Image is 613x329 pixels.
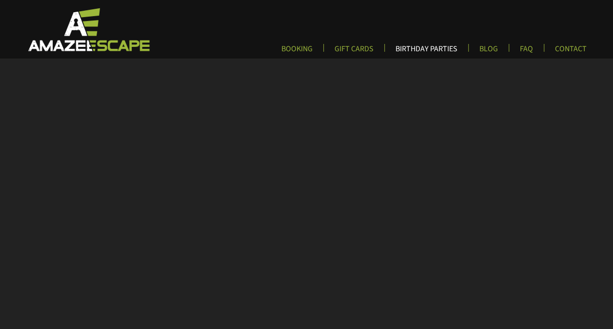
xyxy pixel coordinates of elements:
[327,44,381,60] a: GIFT CARDS
[547,44,594,60] a: CONTACT
[388,44,465,60] a: BIRTHDAY PARTIES
[512,44,541,60] a: FAQ
[16,7,160,52] img: Escape Room Game in Boston Area
[274,44,320,60] a: BOOKING
[472,44,506,60] a: BLOG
